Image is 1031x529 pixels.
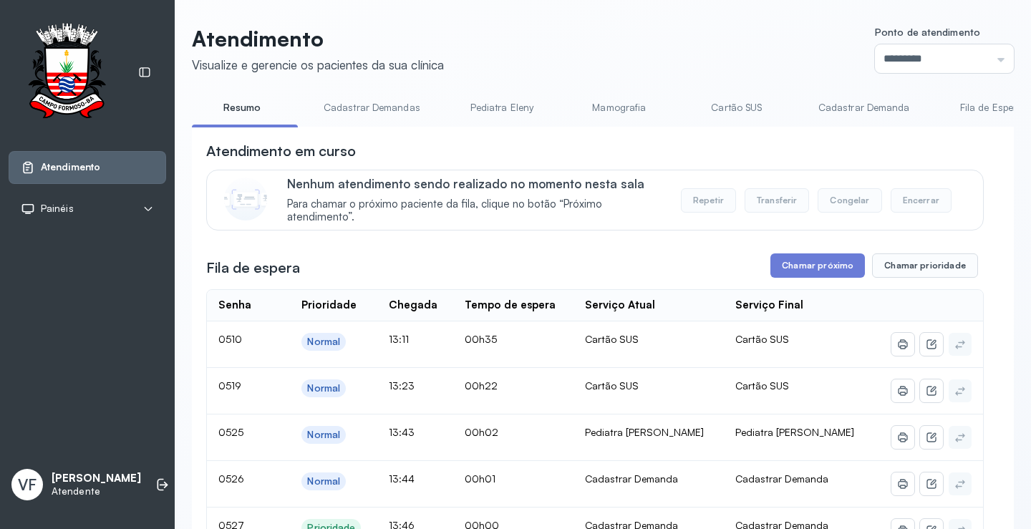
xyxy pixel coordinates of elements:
div: Normal [307,429,340,441]
span: Cartão SUS [735,333,789,345]
span: 0526 [218,472,244,485]
div: Cadastrar Demanda [585,472,712,485]
span: 0519 [218,379,241,392]
span: 0510 [218,333,242,345]
button: Transferir [745,188,810,213]
div: Serviço Final [735,299,803,312]
a: Mamografia [569,96,669,120]
button: Chamar próximo [770,253,865,278]
a: Cadastrar Demanda [804,96,924,120]
span: 0525 [218,426,243,438]
div: Visualize e gerencie os pacientes da sua clínica [192,57,444,72]
div: Pediatra [PERSON_NAME] [585,426,712,439]
div: Normal [307,382,340,394]
a: Cadastrar Demandas [309,96,435,120]
h3: Fila de espera [206,258,300,278]
div: Serviço Atual [585,299,655,312]
div: Cartão SUS [585,379,712,392]
span: Ponto de atendimento [875,26,980,38]
span: 13:44 [389,472,415,485]
div: Normal [307,475,340,487]
span: 00h22 [465,379,498,392]
button: Chamar prioridade [872,253,978,278]
a: Cartão SUS [687,96,787,120]
button: Encerrar [891,188,952,213]
span: 13:11 [389,333,409,345]
p: [PERSON_NAME] [52,472,141,485]
div: Chegada [389,299,437,312]
span: 00h35 [465,333,497,345]
div: Cartão SUS [585,333,712,346]
div: Prioridade [301,299,357,312]
span: Atendimento [41,161,100,173]
div: Normal [307,336,340,348]
p: Atendente [52,485,141,498]
span: 13:43 [389,426,415,438]
p: Nenhum atendimento sendo realizado no momento nesta sala [287,176,666,191]
span: Cadastrar Demanda [735,472,828,485]
span: Painéis [41,203,74,215]
div: Tempo de espera [465,299,556,312]
span: Cartão SUS [735,379,789,392]
a: Resumo [192,96,292,120]
span: 00h01 [465,472,495,485]
button: Congelar [818,188,881,213]
a: Pediatra Eleny [452,96,552,120]
span: 00h02 [465,426,498,438]
img: Imagem de CalloutCard [224,178,267,220]
span: Para chamar o próximo paciente da fila, clique no botão “Próximo atendimento”. [287,198,666,225]
span: Pediatra [PERSON_NAME] [735,426,854,438]
span: 13:23 [389,379,415,392]
div: Senha [218,299,251,312]
img: Logotipo do estabelecimento [15,23,118,122]
a: Atendimento [21,160,154,175]
p: Atendimento [192,26,444,52]
button: Repetir [681,188,736,213]
h3: Atendimento em curso [206,141,356,161]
